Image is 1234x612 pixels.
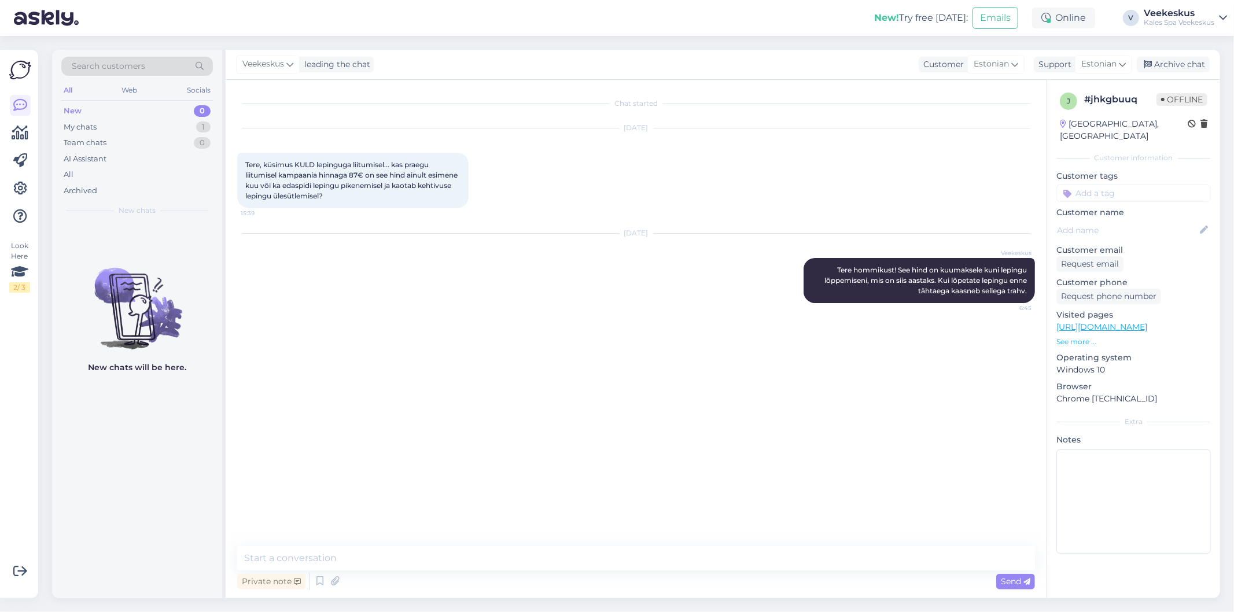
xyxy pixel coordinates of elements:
div: 2 / 3 [9,282,30,293]
p: Customer email [1056,244,1211,256]
div: Look Here [9,241,30,293]
div: Extra [1056,416,1211,427]
a: VeekeskusKales Spa Veekeskus [1144,9,1227,27]
p: Windows 10 [1056,364,1211,376]
div: Online [1032,8,1095,28]
div: All [61,83,75,98]
div: New [64,105,82,117]
div: [DATE] [237,228,1035,238]
span: Veekeskus [988,249,1032,257]
div: Kales Spa Veekeskus [1144,18,1214,27]
div: Web [120,83,140,98]
span: Estonian [1081,58,1117,71]
p: Customer name [1056,207,1211,219]
img: No chats [52,247,222,351]
span: j [1067,97,1070,105]
p: Operating system [1056,352,1211,364]
div: leading the chat [300,58,370,71]
div: All [64,169,73,180]
span: Send [1001,576,1030,587]
p: New chats will be here. [88,362,186,374]
div: Customer [919,58,964,71]
div: Team chats [64,137,106,149]
div: 0 [194,105,211,117]
div: Try free [DATE]: [874,11,968,25]
span: Estonian [974,58,1009,71]
span: Offline [1156,93,1207,106]
div: My chats [64,121,97,133]
p: Notes [1056,434,1211,446]
div: [GEOGRAPHIC_DATA], [GEOGRAPHIC_DATA] [1060,118,1188,142]
div: Customer information [1056,153,1211,163]
p: Customer phone [1056,276,1211,289]
span: Tere hommikust! See hind on kuumaksele kuni lepingu lõppemiseni, mis on siis aastaks. Kui lõpetat... [824,266,1029,295]
p: Browser [1056,381,1211,393]
span: Tere, küsimus KULD lepinguga liitumisel... kas praegu liitumisel kampaania hinnaga 87€ on see hin... [245,160,459,200]
div: Socials [185,83,213,98]
a: [URL][DOMAIN_NAME] [1056,322,1147,332]
div: Archive chat [1137,57,1210,72]
p: Visited pages [1056,309,1211,321]
div: 1 [196,121,211,133]
div: Veekeskus [1144,9,1214,18]
div: V [1123,10,1139,26]
span: 15:39 [241,209,284,217]
p: Chrome [TECHNICAL_ID] [1056,393,1211,405]
div: 0 [194,137,211,149]
div: Request phone number [1056,289,1161,304]
b: New! [874,12,899,23]
div: # jhkgbuuq [1084,93,1156,106]
div: [DATE] [237,123,1035,133]
p: See more ... [1056,337,1211,347]
div: AI Assistant [64,153,106,165]
div: Private note [237,574,305,589]
span: 6:45 [988,304,1032,312]
div: Chat started [237,98,1035,109]
p: Customer tags [1056,170,1211,182]
div: Support [1034,58,1071,71]
button: Emails [973,7,1018,29]
span: New chats [119,205,156,216]
input: Add a tag [1056,185,1211,202]
div: Request email [1056,256,1124,272]
span: Search customers [72,60,145,72]
img: Askly Logo [9,59,31,81]
input: Add name [1057,224,1198,237]
div: Archived [64,185,97,197]
span: Veekeskus [242,58,284,71]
